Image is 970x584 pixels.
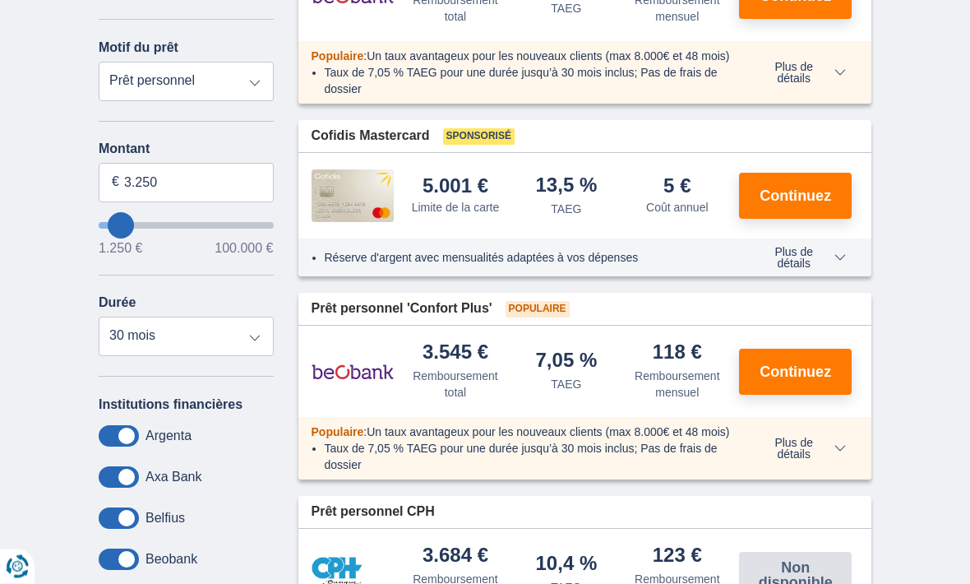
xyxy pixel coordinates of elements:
[367,426,729,439] span: Un taux avantageux pour les nouveaux clients (max 8.000€ et 48 mois)
[367,50,729,63] span: Un taux avantageux pour les nouveaux clients (max 8.000€ et 48 mois)
[506,302,570,318] span: Populaire
[423,177,488,197] div: 5.001 €
[145,512,185,526] label: Belfius
[99,296,136,311] label: Durée
[756,247,846,270] span: Plus de détails
[536,176,598,198] div: 13,5 %
[646,200,709,216] div: Coût annuel
[756,438,846,461] span: Plus de détails
[145,553,197,568] label: Beobank
[298,49,745,65] div: :
[312,503,435,522] span: Prêt personnel CPH
[312,352,394,393] img: pret personnel Beobank
[145,470,201,485] label: Axa Bank
[112,174,119,192] span: €
[325,250,732,267] li: Réserve d'argent avec mensualités adaptées à vos dépenses
[99,142,274,157] label: Montant
[423,343,488,365] div: 3.545 €
[756,62,846,85] span: Plus de détails
[325,441,732,474] li: Taux de 7,05 % TAEG pour une durée jusqu’à 30 mois inclus; Pas de frais de dossier
[312,426,364,439] span: Populaire
[312,50,364,63] span: Populaire
[312,127,430,146] span: Cofidis Mastercard
[298,424,745,441] div: :
[653,343,702,365] div: 118 €
[628,368,726,401] div: Remboursement mensuel
[145,429,192,444] label: Argenta
[423,546,488,568] div: 3.684 €
[551,1,581,17] div: TAEG
[551,377,581,393] div: TAEG
[653,546,702,568] div: 123 €
[744,437,858,461] button: Plus de détails
[739,350,852,396] button: Continuez
[551,202,581,218] div: TAEG
[99,41,178,56] label: Motif du prêt
[739,174,852,220] button: Continuez
[412,200,500,216] div: Limite de la carte
[760,365,831,380] span: Continuez
[536,351,598,373] div: 7,05 %
[99,398,242,413] label: Institutions financières
[312,300,492,319] span: Prêt personnel 'Confort Plus'
[325,65,732,98] li: Taux de 7,05 % TAEG pour une durée jusqu’à 30 mois inclus; Pas de frais de dossier
[99,243,142,256] span: 1.250 €
[663,177,691,197] div: 5 €
[760,189,831,204] span: Continuez
[215,243,273,256] span: 100.000 €
[744,61,858,86] button: Plus de détails
[312,170,394,223] img: pret personnel Cofidis CC
[443,129,515,146] span: Sponsorisé
[744,246,858,271] button: Plus de détails
[536,554,598,577] div: 10,4 %
[99,223,274,229] input: wantToBorrow
[407,368,505,401] div: Remboursement total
